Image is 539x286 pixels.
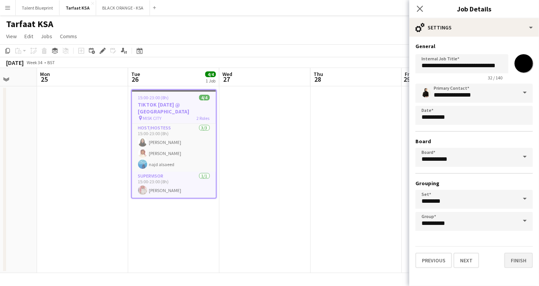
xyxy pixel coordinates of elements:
[415,253,452,268] button: Previous
[206,78,216,84] div: 1 Job
[143,115,162,121] span: MISK CITY
[21,31,36,41] a: Edit
[39,75,50,84] span: 25
[454,253,479,268] button: Next
[409,18,539,37] div: Settings
[197,115,210,121] span: 2 Roles
[504,253,533,268] button: Finish
[130,75,140,84] span: 26
[409,4,539,14] h3: Job Details
[482,75,508,81] span: 32 / 140
[132,101,216,115] h3: TIKTOK [DATE] @ [GEOGRAPHIC_DATA]
[415,180,533,187] h3: Grouping
[6,18,53,30] h1: Tarfaat KSA
[312,75,323,84] span: 28
[221,75,232,84] span: 27
[6,59,24,66] div: [DATE]
[25,60,44,65] span: Week 34
[415,43,533,50] h3: General
[47,60,55,65] div: BST
[40,71,50,78] span: Mon
[60,0,96,15] button: Tarfaat KSA
[24,33,33,40] span: Edit
[314,71,323,78] span: Thu
[222,71,232,78] span: Wed
[405,71,411,78] span: Fri
[132,172,216,198] app-card-role: Supervisor1/115:00-23:00 (8h)[PERSON_NAME]
[38,31,55,41] a: Jobs
[131,71,140,78] span: Tue
[96,0,150,15] button: BLACK ORANGE - KSA
[415,138,533,145] h3: Board
[131,89,217,199] app-job-card: 15:00-23:00 (8h)4/4TIKTOK [DATE] @ [GEOGRAPHIC_DATA] MISK CITY2 RolesHost/Hostess3/315:00-23:00 (...
[132,124,216,172] app-card-role: Host/Hostess3/315:00-23:00 (8h)[PERSON_NAME][PERSON_NAME]najd alsaeed
[138,95,169,100] span: 15:00-23:00 (8h)
[16,0,60,15] button: Talent Blueprint
[60,33,77,40] span: Comms
[205,71,216,77] span: 4/4
[57,31,80,41] a: Comms
[199,95,210,100] span: 4/4
[41,33,52,40] span: Jobs
[3,31,20,41] a: View
[404,75,411,84] span: 29
[6,33,17,40] span: View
